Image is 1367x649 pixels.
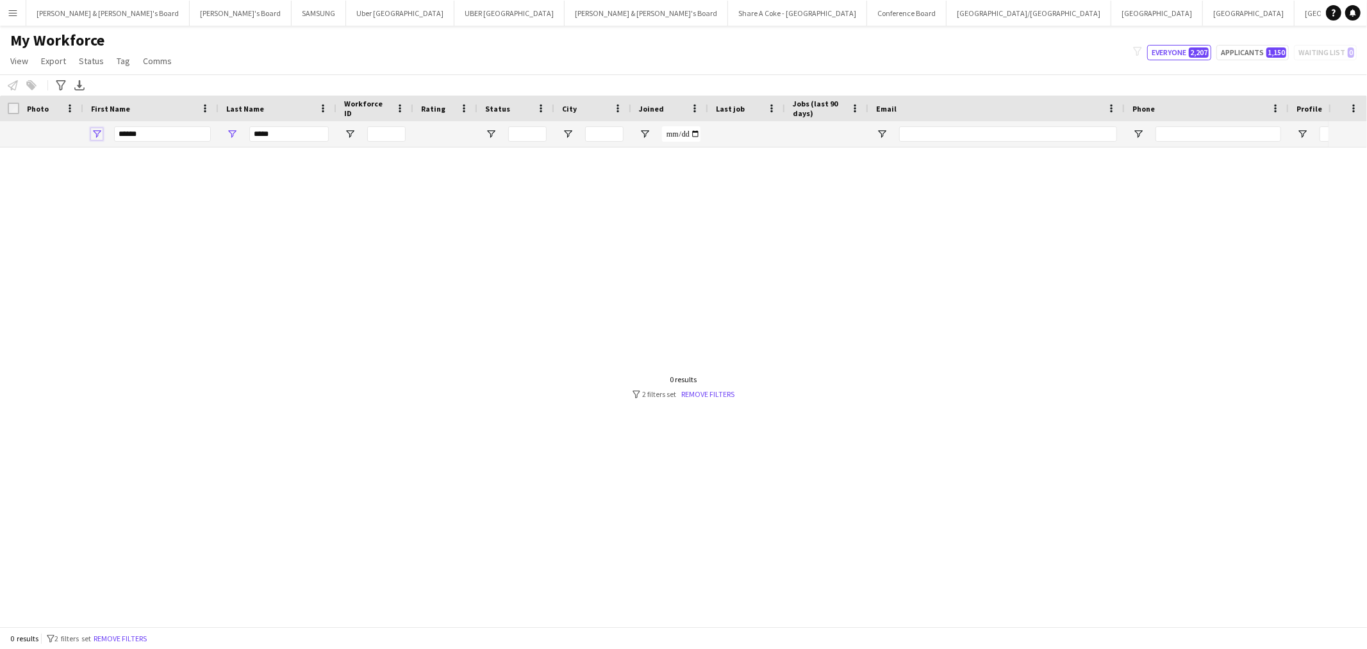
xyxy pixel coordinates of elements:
[27,104,49,114] span: Photo
[344,128,356,140] button: Open Filter Menu
[716,104,745,114] span: Last job
[562,128,574,140] button: Open Filter Menu
[1111,1,1203,26] button: [GEOGRAPHIC_DATA]
[1132,104,1155,114] span: Phone
[72,78,87,93] app-action-btn: Export XLSX
[508,126,547,142] input: Status Filter Input
[1320,126,1363,142] input: Profile Filter Input
[633,375,735,384] div: 0 results
[485,128,497,140] button: Open Filter Menu
[639,128,650,140] button: Open Filter Menu
[54,634,91,643] span: 2 filters set
[190,1,292,26] button: [PERSON_NAME]'s Board
[346,1,454,26] button: Uber [GEOGRAPHIC_DATA]
[562,104,577,114] span: City
[249,126,329,142] input: Last Name Filter Input
[36,53,71,69] a: Export
[1203,1,1295,26] button: [GEOGRAPHIC_DATA]
[226,128,238,140] button: Open Filter Menu
[79,55,104,67] span: Status
[292,1,346,26] button: SAMSUNG
[565,1,728,26] button: [PERSON_NAME] & [PERSON_NAME]'s Board
[112,53,135,69] a: Tag
[1156,126,1281,142] input: Phone Filter Input
[421,104,445,114] span: Rating
[114,126,211,142] input: First Name Filter Input
[1297,104,1322,114] span: Profile
[867,1,947,26] button: Conference Board
[793,99,845,118] span: Jobs (last 90 days)
[639,104,664,114] span: Joined
[5,53,33,69] a: View
[344,99,390,118] span: Workforce ID
[138,53,177,69] a: Comms
[91,632,149,646] button: Remove filters
[91,128,103,140] button: Open Filter Menu
[74,53,109,69] a: Status
[10,31,104,50] span: My Workforce
[1216,45,1289,60] button: Applicants1,150
[876,104,897,114] span: Email
[41,55,66,67] span: Export
[1132,128,1144,140] button: Open Filter Menu
[682,389,735,399] a: Remove filters
[91,104,130,114] span: First Name
[947,1,1111,26] button: [GEOGRAPHIC_DATA]/[GEOGRAPHIC_DATA]
[662,126,700,142] input: Joined Filter Input
[10,55,28,67] span: View
[454,1,565,26] button: UBER [GEOGRAPHIC_DATA]
[1147,45,1211,60] button: Everyone2,207
[899,126,1117,142] input: Email Filter Input
[226,104,264,114] span: Last Name
[1266,47,1286,58] span: 1,150
[876,128,888,140] button: Open Filter Menu
[585,126,624,142] input: City Filter Input
[8,103,19,114] input: Column with Header Selection
[367,126,406,142] input: Workforce ID Filter Input
[53,78,69,93] app-action-btn: Advanced filters
[633,389,735,399] div: 2 filters set
[26,1,190,26] button: [PERSON_NAME] & [PERSON_NAME]'s Board
[143,55,172,67] span: Comms
[1297,128,1308,140] button: Open Filter Menu
[117,55,130,67] span: Tag
[485,104,510,114] span: Status
[728,1,867,26] button: Share A Coke - [GEOGRAPHIC_DATA]
[1189,47,1209,58] span: 2,207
